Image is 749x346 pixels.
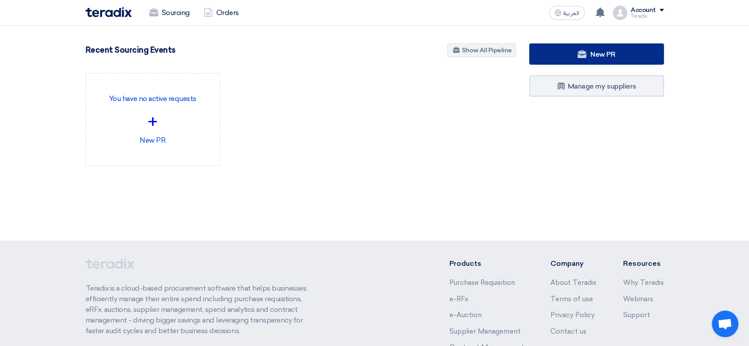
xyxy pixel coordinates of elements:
a: Orders [197,3,246,23]
img: Teradix logo [86,7,132,17]
a: Webinars [623,295,653,303]
a: Support [623,311,650,319]
img: profile_test.png [613,6,627,20]
span: New PR [590,50,615,58]
a: About Teradix [550,279,597,287]
a: Purchase Requisition [449,279,515,287]
p: You have no active requests [93,93,213,104]
p: Teradix is a cloud-based procurement software that helps businesses efficiently manage their enti... [86,283,317,336]
a: Contact us [550,327,586,335]
a: e-Auction [449,311,481,319]
a: Privacy Policy [550,311,595,319]
a: Terms of use [550,295,593,303]
span: العربية [563,10,579,16]
div: Account [631,7,656,14]
button: العربية [549,6,585,20]
a: Sourcing [142,3,197,23]
a: Show All Pipeline [447,43,516,57]
li: Company [550,258,597,269]
li: Resources [623,258,664,269]
h4: Recent Sourcing Events [86,45,176,55]
div: Open chat [712,311,738,337]
div: New PR [93,81,213,159]
a: Why Teradix [623,279,664,287]
div: Teradix [631,14,664,19]
div: + [93,109,213,135]
a: Manage my suppliers [529,75,664,97]
a: e-RFx [449,295,468,303]
a: Supplier Management [449,327,520,335]
li: Products [449,258,524,269]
